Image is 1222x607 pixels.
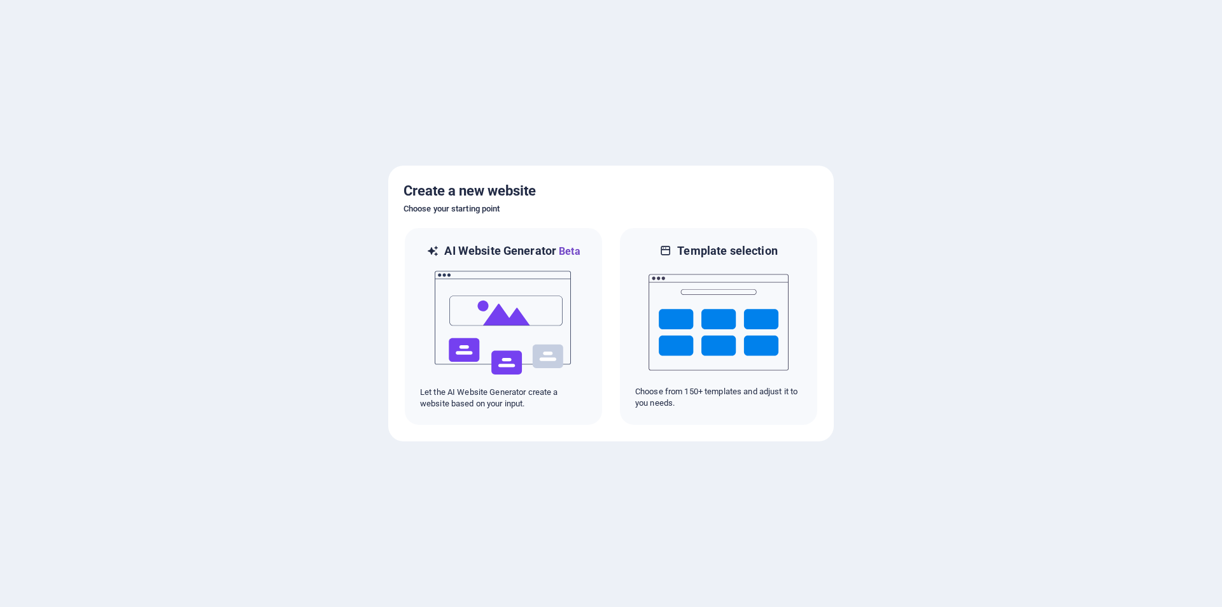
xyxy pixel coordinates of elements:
[635,386,802,409] p: Choose from 150+ templates and adjust it to you needs.
[619,227,818,426] div: Template selectionChoose from 150+ templates and adjust it to you needs.
[404,201,818,217] h6: Choose your starting point
[556,245,580,257] span: Beta
[404,181,818,201] h5: Create a new website
[433,259,573,387] img: ai
[677,243,777,259] h6: Template selection
[404,227,603,426] div: AI Website GeneratorBetaaiLet the AI Website Generator create a website based on your input.
[420,387,587,410] p: Let the AI Website Generator create a website based on your input.
[444,243,580,259] h6: AI Website Generator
